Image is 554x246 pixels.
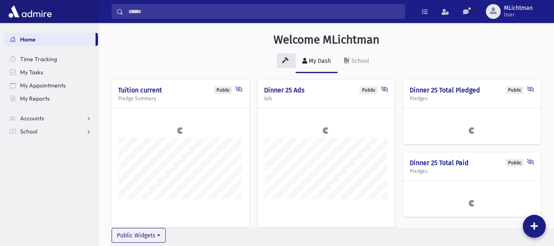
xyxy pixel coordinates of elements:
a: My Reports [3,92,98,105]
a: Home [3,33,96,46]
span: Home [20,36,36,43]
a: School [3,125,98,138]
div: My Dash [307,57,331,64]
h5: Ads [264,96,389,101]
a: My Tasks [3,66,98,79]
span: My Appointments [20,82,66,89]
h4: Tuition current [118,86,243,94]
img: AdmirePro [7,3,54,20]
h5: Pledges [410,96,534,101]
span: User [504,11,533,18]
a: My Appointments [3,79,98,92]
span: School [20,128,37,135]
a: School [337,50,376,73]
h3: Welcome MLichtman [274,33,379,47]
a: Accounts [3,112,98,125]
span: My Reports [20,95,50,102]
div: School [350,57,369,64]
a: Time Tracking [3,53,98,66]
div: Public [506,86,524,94]
a: My Dash [296,50,337,73]
h4: Dinner 25 Total Pledged [410,86,534,94]
span: MLichtman [504,5,533,11]
div: Public [214,86,232,94]
span: My Tasks [20,69,43,76]
button: Public Widgets [112,228,166,243]
h5: Pledge Summary [118,96,243,101]
h4: Dinner 25 Ads [264,86,389,94]
span: Accounts [20,115,44,122]
div: Public [506,159,524,167]
h5: Pledges [410,168,534,174]
span: Time Tracking [20,55,57,63]
div: Public [360,86,378,94]
input: Search [123,4,405,19]
h4: Dinner 25 Total Paid [410,159,534,167]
